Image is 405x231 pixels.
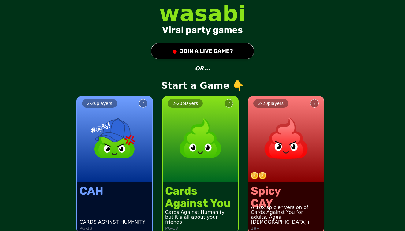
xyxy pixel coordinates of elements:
span: 2 - 20 players [87,101,112,106]
div: CAH [80,185,103,197]
p: Start a Game 👇 [161,80,244,91]
div: CARDS AG*INST HUM*NITY [80,220,145,225]
img: product image [173,111,227,165]
div: ? [142,100,144,106]
p: 18+ [251,226,260,231]
span: 2 - 20 players [173,101,198,106]
div: A 10x spicier version of Cards Against You for adults. Ages [DEMOGRAPHIC_DATA]+ [251,205,321,225]
img: product image [88,111,142,165]
img: product image [259,111,313,165]
div: but it’s all about your friends [165,215,236,225]
div: ? [228,100,230,106]
div: Spicy [251,185,281,197]
div: ● [172,46,177,57]
span: 2 - 20 players [258,101,284,106]
p: OR... [195,64,210,73]
button: ●JOIN A LIVE GAME? [151,43,254,59]
img: token [259,172,266,179]
div: ? [313,100,315,106]
p: PG-13 [80,226,92,231]
p: PG-13 [165,226,178,231]
button: ? [310,99,319,108]
div: Viral party games [162,24,243,35]
div: CAY [251,197,281,209]
button: ? [139,99,147,108]
div: Cards [165,185,231,197]
div: Cards Against Humanity [165,210,236,215]
button: ? [225,99,233,108]
div: Against You [165,197,231,209]
div: wasabi [159,2,246,24]
img: token [251,172,258,179]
